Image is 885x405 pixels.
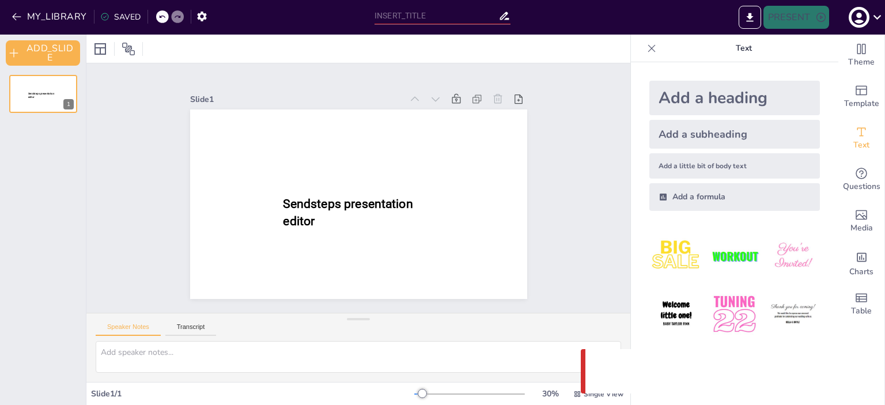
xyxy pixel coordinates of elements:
[763,6,829,29] button: PRESENT
[91,40,109,58] div: Layout
[708,229,761,283] img: 2.jpeg
[853,139,869,152] span: Text
[766,229,820,283] img: 3.jpeg
[375,7,498,24] input: INSERT_TITLE
[838,118,884,159] div: Add text boxes
[838,200,884,242] div: Add images, graphics, shapes or video
[849,266,873,278] span: Charts
[122,42,135,56] span: Position
[28,92,54,99] span: Sendsteps presentation editor
[91,388,414,399] div: Slide 1 / 1
[9,75,77,113] div: 1
[100,12,141,22] div: SAVED
[649,183,820,211] div: Add a formula
[190,94,403,105] div: Slide 1
[649,120,820,149] div: Add a subheading
[838,159,884,200] div: Get real-time input from your audience
[843,180,880,193] span: Questions
[165,323,217,336] button: Transcript
[850,222,873,234] span: Media
[851,305,872,317] span: Table
[848,56,875,69] span: Theme
[63,99,74,109] div: 1
[708,287,761,341] img: 5.jpeg
[838,76,884,118] div: Add ready made slides
[618,365,839,378] p: Something went wrong with the request. (CORS)
[649,287,703,341] img: 4.jpeg
[766,287,820,341] img: 6.jpeg
[844,97,879,110] span: Template
[283,196,413,228] span: Sendsteps presentation editor
[649,153,820,179] div: Add a little bit of body text
[838,35,884,76] div: Change the overall theme
[649,81,820,115] div: Add a heading
[649,229,703,283] img: 1.jpeg
[536,388,564,399] div: 30 %
[661,35,827,62] p: Text
[96,323,161,336] button: Speaker Notes
[838,242,884,283] div: Add charts and graphs
[6,40,80,66] button: ADD_SLIDE
[838,283,884,325] div: Add a table
[739,6,761,29] button: EXPORT_TO_POWERPOINT
[9,7,92,26] button: MY_LIBRARY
